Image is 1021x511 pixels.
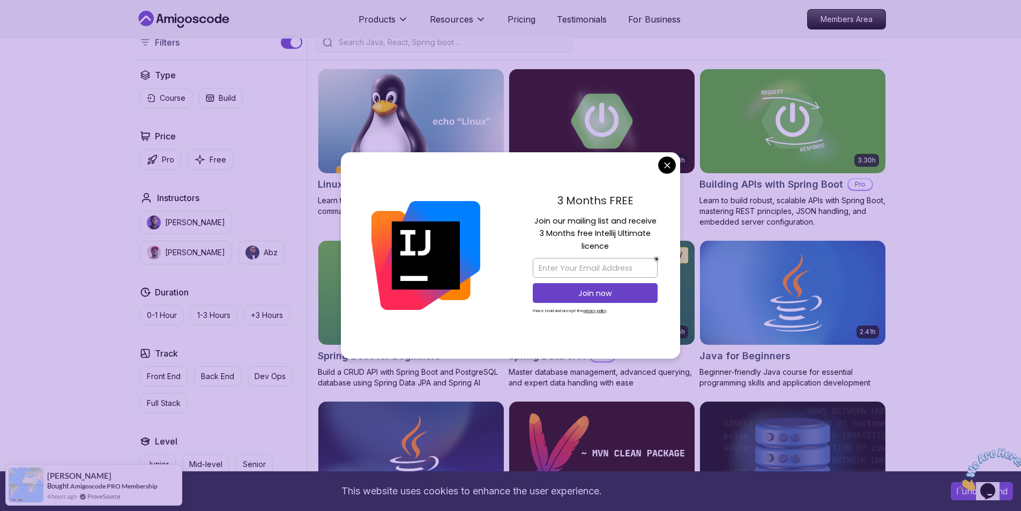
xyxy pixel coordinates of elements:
p: Junior [147,459,169,470]
a: Amigoscode PRO Membership [70,482,158,490]
button: Build [199,88,243,108]
p: Abz [264,247,278,258]
a: Members Area [807,9,886,29]
p: Course [160,93,185,103]
p: Members Area [808,10,885,29]
img: instructor img [147,246,161,260]
h2: Duration [155,286,189,299]
button: Junior [140,454,176,475]
img: Java for Developers card [318,402,504,506]
button: Pro [140,149,181,170]
img: Spring Boot for Beginners card [318,241,504,345]
img: Chat attention grabber [4,4,71,47]
button: instructor img[PERSON_NAME] [140,241,232,264]
button: Accept cookies [951,482,1013,500]
img: Linux Fundamentals card [318,69,504,173]
p: Resources [430,13,473,26]
h2: Type [155,69,176,82]
h2: Price [155,130,176,143]
p: Pro [848,179,872,190]
a: Pricing [508,13,535,26]
p: 0-1 Hour [147,310,177,321]
span: Bought [47,482,69,490]
span: [PERSON_NAME] [47,471,111,480]
p: Master database management, advanced querying, and expert data handling with ease [509,367,695,388]
p: Build [219,93,236,103]
a: Advanced Spring Boot card5.18hAdvanced Spring BootProDive deep into Spring Boot with our advanced... [509,69,695,227]
p: Free [210,154,226,165]
p: Learn the fundamentals of Linux and how to use the command line [318,195,504,217]
img: instructor img [245,246,259,260]
p: Pro [162,154,174,165]
img: instructor img [147,216,161,229]
h2: Linux Fundamentals [318,177,413,192]
p: 3.30h [858,156,876,165]
button: Mid-level [182,454,229,475]
iframe: chat widget [955,444,1021,495]
a: For Business [628,13,681,26]
img: provesource social proof notification image [9,468,43,502]
a: ProveSource [87,492,121,501]
button: 1-3 Hours [190,305,237,325]
p: 2.41h [860,328,876,336]
img: Advanced Spring Boot card [509,69,695,173]
p: 1-3 Hours [197,310,230,321]
img: Maven Essentials card [509,402,695,506]
p: [PERSON_NAME] [165,247,225,258]
p: Full Stack [147,398,181,409]
button: Course [140,88,192,108]
span: 4 hours ago [47,492,77,501]
p: Dev Ops [255,371,286,382]
p: Beginner-friendly Java course for essential programming skills and application development [699,367,886,388]
input: Search Java, React, Spring boot ... [337,37,566,48]
p: +3 Hours [251,310,283,321]
button: Back End [194,366,241,387]
p: Front End [147,371,181,382]
button: Full Stack [140,393,188,413]
h2: Level [155,435,177,448]
a: Testimonials [557,13,607,26]
a: Java for Beginners card2.41hJava for BeginnersBeginner-friendly Java course for essential program... [699,240,886,388]
p: Products [359,13,396,26]
h2: Spring Boot for Beginners [318,349,441,364]
button: instructor imgAbz [239,241,285,264]
div: This website uses cookies to enhance the user experience. [8,479,935,503]
img: Advanced Databases card [700,402,885,506]
a: Spring Boot for Beginners card1.67hNEWSpring Boot for BeginnersBuild a CRUD API with Spring Boot ... [318,240,504,388]
p: Build a CRUD API with Spring Boot and PostgreSQL database using Spring Data JPA and Spring AI [318,367,504,388]
p: [PERSON_NAME] [165,217,225,228]
h2: Track [155,347,178,360]
p: Learn to build robust, scalable APIs with Spring Boot, mastering REST principles, JSON handling, ... [699,195,886,227]
img: Java for Beginners card [695,238,890,347]
button: Front End [140,366,188,387]
p: Senior [243,459,266,470]
button: Products [359,13,408,34]
img: Building APIs with Spring Boot card [700,69,885,173]
h2: Building APIs with Spring Boot [699,177,843,192]
p: Filters [155,36,180,49]
h2: Instructors [157,191,199,204]
p: Mid-level [189,459,222,470]
p: Back End [201,371,234,382]
button: Free [188,149,233,170]
a: Linux Fundamentals card6.00hLinux FundamentalsProLearn the fundamentals of Linux and how to use t... [318,69,504,217]
button: 0-1 Hour [140,305,184,325]
button: instructor img[PERSON_NAME] [140,211,232,234]
button: +3 Hours [244,305,290,325]
button: Dev Ops [248,366,293,387]
a: Building APIs with Spring Boot card3.30hBuilding APIs with Spring BootProLearn to build robust, s... [699,69,886,227]
h2: Java for Beginners [699,349,791,364]
button: Resources [430,13,486,34]
button: Senior [236,454,273,475]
